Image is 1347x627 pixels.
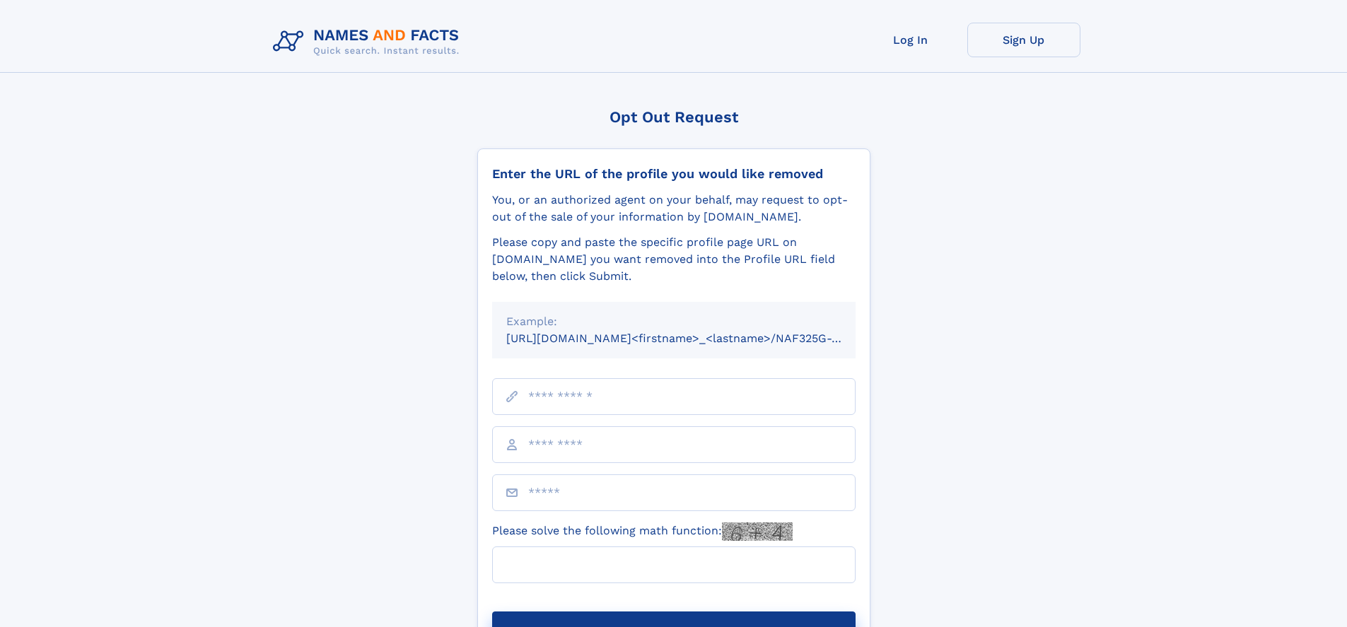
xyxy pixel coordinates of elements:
[506,332,882,345] small: [URL][DOMAIN_NAME]<firstname>_<lastname>/NAF325G-xxxxxxxx
[492,234,856,285] div: Please copy and paste the specific profile page URL on [DOMAIN_NAME] you want removed into the Pr...
[477,108,870,126] div: Opt Out Request
[492,166,856,182] div: Enter the URL of the profile you would like removed
[492,522,793,541] label: Please solve the following math function:
[267,23,471,61] img: Logo Names and Facts
[854,23,967,57] a: Log In
[492,192,856,225] div: You, or an authorized agent on your behalf, may request to opt-out of the sale of your informatio...
[506,313,841,330] div: Example:
[967,23,1080,57] a: Sign Up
